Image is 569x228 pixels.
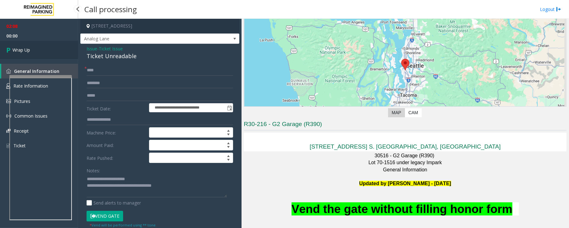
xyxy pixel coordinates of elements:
[368,160,442,165] span: Lot 70-1516 under legacy Impark
[85,153,147,163] label: Rate Pushed:
[375,153,434,158] span: 30516 - G2 Garage (R390)
[224,153,233,158] span: Increase value
[6,69,11,73] img: 'icon'
[224,133,233,138] span: Decrease value
[310,143,501,150] a: [STREET_ADDRESS] S. [GEOGRAPHIC_DATA], [GEOGRAPHIC_DATA]
[14,68,59,74] span: General Information
[87,45,97,52] span: Issue
[81,34,207,44] span: Analog Lane
[224,158,233,163] span: Decrease value
[85,127,147,138] label: Machine Price:
[6,99,11,103] img: 'icon'
[540,6,561,13] a: Logout
[85,140,147,150] label: Amount Paid:
[6,129,11,133] img: 'icon'
[6,143,10,149] img: 'icon'
[226,104,233,112] span: Toggle popup
[99,45,123,52] span: Ticket Issue
[224,140,233,145] span: Increase value
[224,145,233,150] span: Decrease value
[81,2,140,17] h3: Call processing
[405,108,422,117] label: CAM
[97,46,123,52] span: -
[1,64,78,79] a: General Information
[90,223,156,227] small: Vend will be performed using ** tone
[87,52,233,60] div: Ticket Unreadable
[388,108,405,117] label: Map
[383,167,427,172] span: General Information
[292,202,512,215] span: Vend the gate without filling honor form
[87,165,100,174] label: Notes:
[244,120,567,130] h3: R30-216 - G2 Garage (R390)
[224,128,233,133] span: Increase value
[80,19,239,33] h4: [STREET_ADDRESS]
[12,47,30,53] span: Wrap Up
[6,83,10,89] img: 'icon'
[87,211,123,221] button: Vend Gate
[6,114,11,119] img: 'icon'
[85,103,147,113] label: Ticket Date:
[556,6,561,13] img: logout
[359,181,451,186] font: Updated by [PERSON_NAME] - [DATE]
[87,200,141,206] label: Send alerts to manager
[401,59,409,70] div: 5601 6th Avenue South, Seattle, WA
